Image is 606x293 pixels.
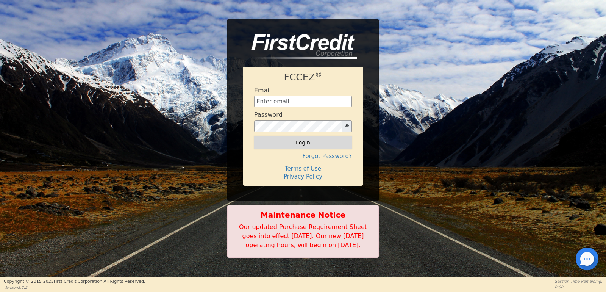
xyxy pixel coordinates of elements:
p: 0:00 [555,284,602,290]
h4: Terms of Use [254,165,352,172]
sup: ® [315,71,322,78]
span: All Rights Reserved. [103,279,145,284]
input: Enter email [254,96,352,107]
input: password [254,120,342,132]
h4: Privacy Policy [254,173,352,180]
p: Version 3.2.2 [4,285,145,290]
p: Session Time Remaining: [555,279,602,284]
button: Login [254,136,352,149]
b: Maintenance Notice [231,209,375,221]
h1: FCCEZ [254,72,352,83]
h4: Email [254,87,271,94]
img: logo-CMu_cnol.png [243,34,357,59]
p: Copyright © 2015- 2025 First Credit Corporation. [4,279,145,285]
h4: Password [254,111,283,118]
span: Our updated Purchase Requirement Sheet goes into effect [DATE]. Our new [DATE] operating hours, w... [239,223,367,249]
h4: Forgot Password? [254,153,352,160]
